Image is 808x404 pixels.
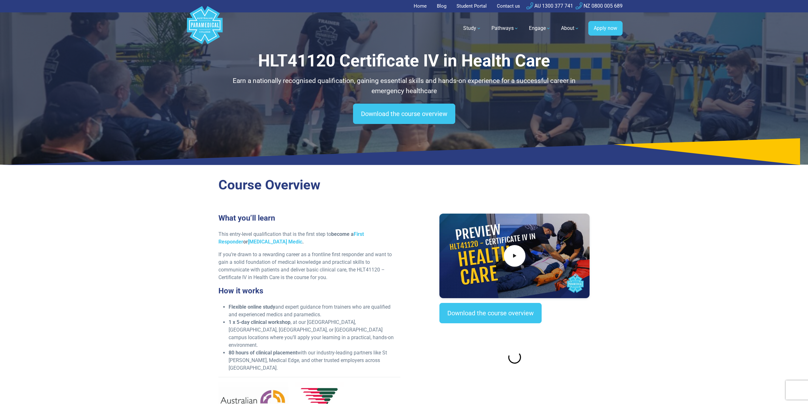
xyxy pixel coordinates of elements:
[218,251,400,281] p: If you’re drawn to a rewarding career as a frontline first responder and want to gain a solid fou...
[557,19,583,37] a: About
[459,19,485,37] a: Study
[218,231,364,245] a: First Responder
[576,3,623,9] a: NZ 0800 005 689
[218,177,590,193] h2: Course Overview
[218,76,590,96] p: Earn a nationally recognised qualification, gaining essential skills and hands-on experience for ...
[229,319,290,325] strong: 1 x 5-day clinical workshop
[218,230,400,246] p: This entry-level qualification that is the first step to
[218,51,590,71] h1: HLT41120 Certificate IV in Health Care
[229,318,400,349] li: , at our [GEOGRAPHIC_DATA], [GEOGRAPHIC_DATA], [GEOGRAPHIC_DATA], or [GEOGRAPHIC_DATA] campus loc...
[229,304,275,310] strong: Flexible online study
[248,239,302,245] a: [MEDICAL_DATA] Medic
[218,214,400,223] h3: What you’ll learn
[525,19,555,37] a: Engage
[488,19,523,37] a: Pathways
[229,350,297,356] strong: 80 hours of clinical placement
[439,303,542,323] a: Download the course overview
[353,104,455,124] a: Download the course overview
[186,12,224,45] a: Australian Paramedical College
[218,286,400,296] h3: How it works
[229,349,400,372] li: with our industry-leading partners like St [PERSON_NAME], Medical Edge, and other trusted employe...
[218,231,364,245] strong: become a or .
[588,21,623,36] a: Apply now
[526,3,573,9] a: AU 1300 377 741
[229,303,400,318] li: and expert guidance from trainers who are qualified and experienced medics and paramedics.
